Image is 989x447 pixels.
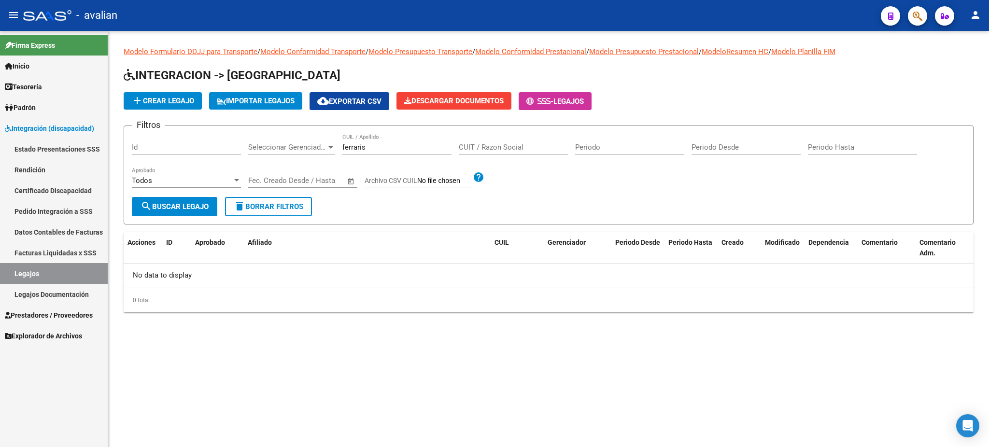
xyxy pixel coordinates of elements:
mat-icon: menu [8,9,19,21]
mat-icon: help [473,171,484,183]
div: Open Intercom Messenger [956,414,979,437]
a: Modelo Conformidad Transporte [260,47,366,56]
span: INTEGRACION -> [GEOGRAPHIC_DATA] [124,69,340,82]
datatable-header-cell: Comentario [858,232,916,264]
datatable-header-cell: ID [162,232,191,264]
datatable-header-cell: Periodo Desde [611,232,664,264]
button: -Legajos [519,92,592,110]
span: IMPORTAR LEGAJOS [217,97,295,105]
a: Modelo Planilla FIM [771,47,835,56]
datatable-header-cell: Acciones [124,232,162,264]
span: ID [166,238,172,246]
span: Buscar Legajo [141,202,209,211]
span: Legajos [553,97,584,106]
mat-icon: add [131,95,143,106]
span: Exportar CSV [317,97,381,106]
datatable-header-cell: Gerenciador [544,232,611,264]
span: Inicio [5,61,29,71]
span: Descargar Documentos [404,97,504,105]
span: Crear Legajo [131,97,194,105]
span: Padrón [5,102,36,113]
button: Exportar CSV [310,92,389,110]
input: Archivo CSV CUIL [417,177,473,185]
div: 0 total [124,288,974,312]
button: IMPORTAR LEGAJOS [209,92,302,110]
span: Modificado [765,238,800,246]
button: Open calendar [346,176,357,187]
mat-icon: cloud_download [317,95,329,107]
span: CUIL [494,238,509,246]
mat-icon: person [970,9,981,21]
span: Tesorería [5,82,42,92]
input: Fecha inicio [248,176,287,185]
datatable-header-cell: Dependencia [805,232,858,264]
button: Crear Legajo [124,92,202,110]
span: Explorador de Archivos [5,331,82,341]
datatable-header-cell: Modificado [761,232,805,264]
span: Borrar Filtros [234,202,303,211]
datatable-header-cell: Aprobado [191,232,230,264]
a: Modelo Presupuesto Transporte [368,47,472,56]
datatable-header-cell: Periodo Hasta [664,232,718,264]
span: Creado [721,238,744,246]
button: Buscar Legajo [132,197,217,216]
span: Periodo Desde [615,238,660,246]
mat-icon: delete [234,200,245,212]
span: Comentario [862,238,898,246]
h3: Filtros [132,118,165,132]
datatable-header-cell: Creado [718,232,761,264]
mat-icon: search [141,200,152,212]
span: Prestadores / Proveedores [5,310,93,321]
span: Afiliado [248,238,272,246]
a: Modelo Conformidad Prestacional [475,47,586,56]
span: Dependencia [808,238,849,246]
div: / / / / / / [124,46,974,312]
span: Periodo Hasta [668,238,712,246]
span: Gerenciador [548,238,586,246]
datatable-header-cell: Afiliado [244,232,491,264]
span: - avalian [76,5,117,26]
a: Modelo Presupuesto Prestacional [589,47,699,56]
span: Todos [132,176,152,185]
span: - [526,97,553,106]
a: Modelo Formulario DDJJ para Transporte [124,47,257,56]
span: Archivo CSV CUIL [365,177,417,184]
span: Integración (discapacidad) [5,123,94,134]
span: Acciones [127,238,155,246]
span: Comentario Adm. [919,238,956,257]
button: Borrar Filtros [225,197,312,216]
datatable-header-cell: CUIL [491,232,544,264]
input: Fecha fin [296,176,343,185]
span: Aprobado [195,238,225,246]
button: Descargar Documentos [396,92,511,110]
span: Firma Express [5,40,55,51]
a: ModeloResumen HC [702,47,768,56]
div: No data to display [124,264,974,288]
datatable-header-cell: Comentario Adm. [916,232,974,264]
span: Seleccionar Gerenciador [248,143,326,152]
